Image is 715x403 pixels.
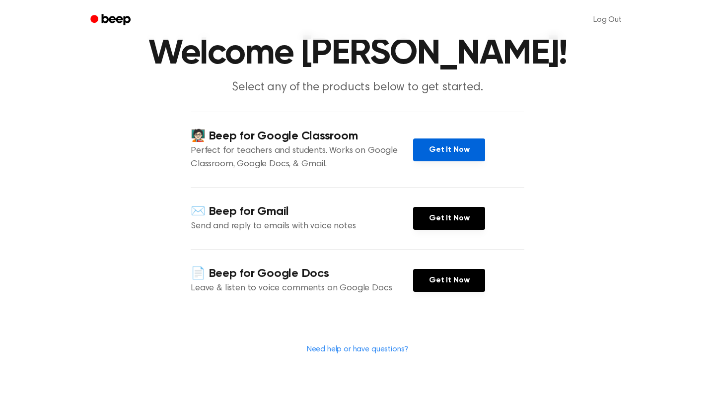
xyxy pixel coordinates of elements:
[191,266,413,282] h4: 📄 Beep for Google Docs
[167,79,548,96] p: Select any of the products below to get started.
[413,269,485,292] a: Get It Now
[191,282,413,295] p: Leave & listen to voice comments on Google Docs
[307,345,409,353] a: Need help or have questions?
[191,220,413,233] p: Send and reply to emails with voice notes
[191,144,413,171] p: Perfect for teachers and students. Works on Google Classroom, Google Docs, & Gmail.
[413,207,485,230] a: Get It Now
[191,203,413,220] h4: ✉️ Beep for Gmail
[83,10,140,30] a: Beep
[103,36,612,71] h1: Welcome [PERSON_NAME]!
[413,138,485,161] a: Get It Now
[191,128,413,144] h4: 🧑🏻‍🏫 Beep for Google Classroom
[583,8,632,32] a: Log Out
